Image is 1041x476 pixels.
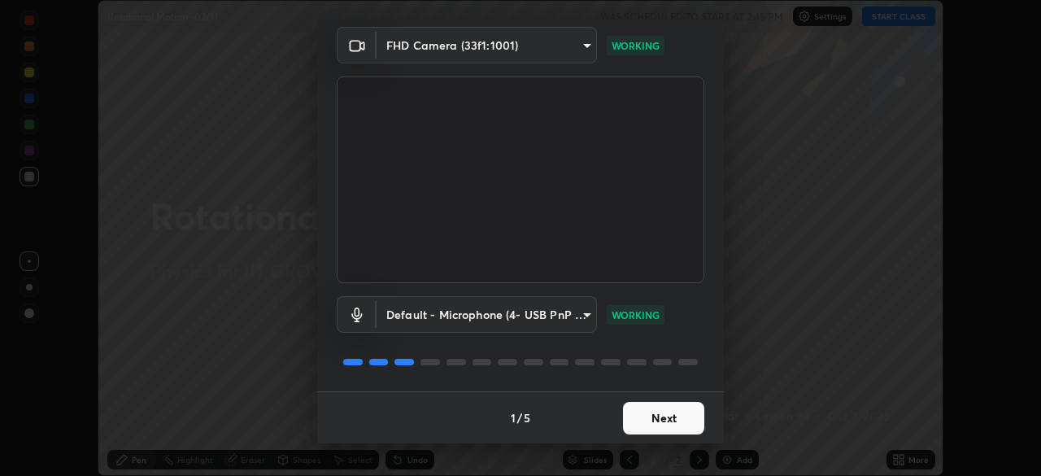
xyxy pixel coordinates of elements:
div: FHD Camera (33f1:1001) [377,27,597,63]
h4: / [517,409,522,426]
p: WORKING [612,38,660,53]
button: Next [623,402,704,435]
h4: 1 [511,409,516,426]
p: WORKING [612,308,660,322]
div: FHD Camera (33f1:1001) [377,296,597,333]
h4: 5 [524,409,530,426]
